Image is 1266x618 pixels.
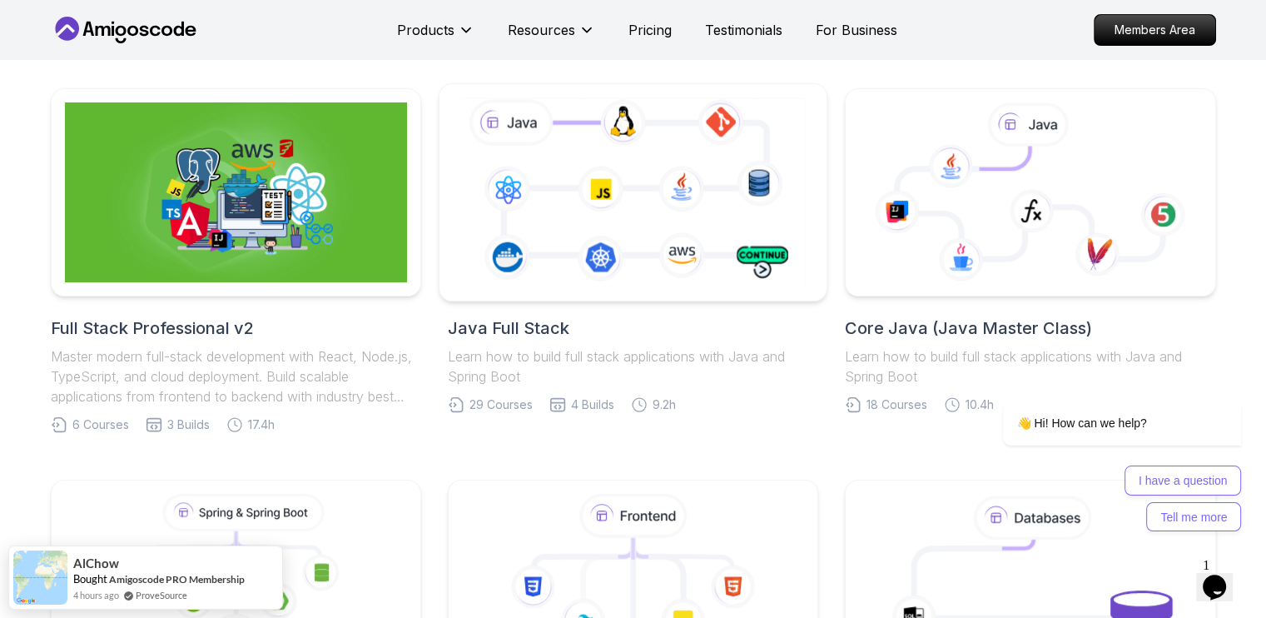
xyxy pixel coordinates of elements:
span: 4 Builds [571,396,614,413]
span: 3 Builds [167,416,210,433]
p: Master modern full-stack development with React, Node.js, TypeScript, and cloud deployment. Build... [51,346,421,406]
span: 29 Courses [469,396,533,413]
span: 17.4h [248,416,275,433]
iframe: chat widget [950,270,1249,543]
img: provesource social proof notification image [13,551,67,605]
span: 18 Courses [866,396,927,413]
span: 6 Courses [72,416,129,433]
h2: Core Java (Java Master Class) [845,316,1215,340]
a: Amigoscode PRO Membership [109,573,245,586]
p: Resources [508,20,575,40]
button: Resources [508,20,595,53]
a: Pricing [628,20,672,40]
a: For Business [816,20,897,40]
a: Java Full StackLearn how to build full stack applications with Java and Spring Boot29 Courses4 Bu... [448,88,818,413]
button: Products [397,20,474,53]
h2: Java Full Stack [448,316,818,340]
p: Products [397,20,454,40]
span: AlChow [73,556,119,571]
a: Core Java (Java Master Class)Learn how to build full stack applications with Java and Spring Boot... [845,88,1215,413]
p: Learn how to build full stack applications with Java and Spring Boot [845,346,1215,386]
h2: Full Stack Professional v2 [51,316,421,340]
a: Full Stack Professional v2Full Stack Professional v2Master modern full-stack development with Rea... [51,88,421,433]
p: Learn how to build full stack applications with Java and Spring Boot [448,346,818,386]
img: Full Stack Professional v2 [65,102,407,282]
span: 9.2h [653,396,676,413]
span: Bought [73,572,107,586]
a: Testimonials [705,20,782,40]
a: Members Area [1094,14,1216,46]
iframe: chat widget [1196,551,1249,601]
a: ProveSource [136,588,187,602]
span: 4 hours ago [73,588,119,602]
p: Members Area [1095,15,1215,45]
